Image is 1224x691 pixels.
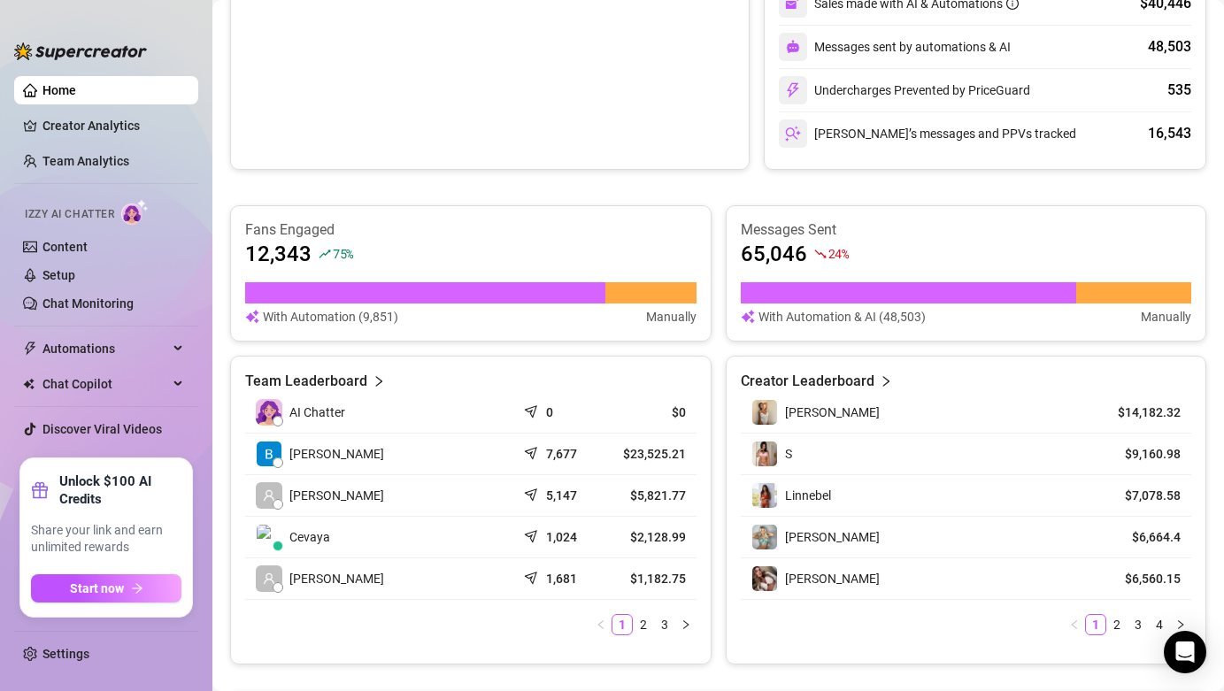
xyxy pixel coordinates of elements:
a: Setup [42,268,75,282]
span: right [373,371,385,392]
button: left [590,614,612,635]
span: send [524,526,542,543]
article: Fans Engaged [245,220,697,240]
a: 1 [612,615,632,634]
article: 7,677 [546,445,577,463]
span: [PERSON_NAME] [289,486,384,505]
img: Chat Copilot [23,378,35,390]
img: Barbara van der… [257,441,281,466]
a: Home [42,83,76,97]
img: Olivia [752,525,777,549]
span: [PERSON_NAME] [785,530,880,544]
span: send [524,401,542,418]
span: send [524,442,542,460]
article: 1,024 [546,528,577,546]
li: 1 [1085,614,1106,635]
button: left [1064,614,1085,635]
article: $14,182.32 [1100,403,1181,421]
img: svg%3e [741,307,755,326]
a: Content [42,240,88,254]
li: Next Page [1170,614,1191,635]
li: Next Page [675,614,697,635]
img: Megan [752,400,777,425]
article: Team Leaderboard [245,371,367,392]
img: Linnebel [752,483,777,508]
button: Start nowarrow-right [31,574,181,603]
article: 1,681 [546,570,577,587]
button: right [675,614,697,635]
div: [PERSON_NAME]’s messages and PPVs tracked [779,119,1076,148]
img: izzy-ai-chatter-avatar-DDCN_rTZ.svg [256,399,282,426]
a: Settings [42,647,89,661]
span: left [1069,619,1080,630]
article: $0 [617,403,686,421]
a: Discover Viral Videos [42,422,162,436]
li: 2 [633,614,654,635]
div: Messages sent by automations & AI [779,33,1011,61]
img: svg%3e [785,126,801,142]
span: Cevaya [289,527,330,547]
span: [PERSON_NAME] [289,444,384,464]
span: [PERSON_NAME] [289,569,384,588]
a: 2 [634,615,653,634]
article: $6,664.4 [1100,528,1181,546]
div: 535 [1167,80,1191,101]
img: svg%3e [245,307,259,326]
img: svg%3e [786,40,800,54]
span: Start now [70,581,124,595]
a: Chat Monitoring [42,296,134,311]
article: $7,078.58 [1100,487,1181,504]
span: fall [814,248,827,260]
span: right [1175,619,1186,630]
span: right [681,619,691,630]
span: user [263,489,275,502]
a: Team Analytics [42,154,129,168]
div: 16,543 [1148,123,1191,144]
span: thunderbolt [23,342,37,356]
article: $2,128.99 [617,528,686,546]
li: Previous Page [590,614,612,635]
li: 2 [1106,614,1128,635]
article: $6,560.15 [1100,570,1181,587]
span: arrow-right [131,582,143,595]
article: Creator Leaderboard [741,371,874,392]
article: $1,182.75 [617,570,686,587]
article: 65,046 [741,240,807,268]
span: right [880,371,892,392]
img: Cevaya [257,525,281,549]
strong: Unlock $100 AI Credits [59,472,181,508]
article: $9,160.98 [1100,445,1181,463]
a: 3 [655,615,674,634]
article: Manually [646,307,697,326]
span: Linnebel [785,488,831,503]
li: 3 [654,614,675,635]
span: Izzy AI Chatter [25,206,114,223]
article: With Automation & AI (48,503) [758,307,926,326]
span: S [785,447,792,461]
article: 5,147 [546,487,577,504]
img: AI Chatter [121,199,149,225]
img: Kelly [752,566,777,591]
span: AI Chatter [289,403,345,422]
article: Manually [1141,307,1191,326]
span: 75 % [333,245,353,262]
li: 1 [612,614,633,635]
article: Messages Sent [741,220,1192,240]
button: right [1170,614,1191,635]
li: 4 [1149,614,1170,635]
a: 4 [1150,615,1169,634]
span: Automations [42,334,168,363]
li: Previous Page [1064,614,1085,635]
article: 12,343 [245,240,312,268]
li: 3 [1128,614,1149,635]
img: S [752,441,777,466]
span: send [524,484,542,502]
span: send [524,567,542,585]
img: svg%3e [785,82,801,98]
div: Undercharges Prevented by PriceGuard [779,76,1030,104]
a: 2 [1107,615,1127,634]
img: logo-BBDzfeDw.svg [14,42,147,60]
article: 0 [546,403,553,421]
a: Creator Analytics [42,111,184,140]
a: 1 [1086,615,1105,634]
